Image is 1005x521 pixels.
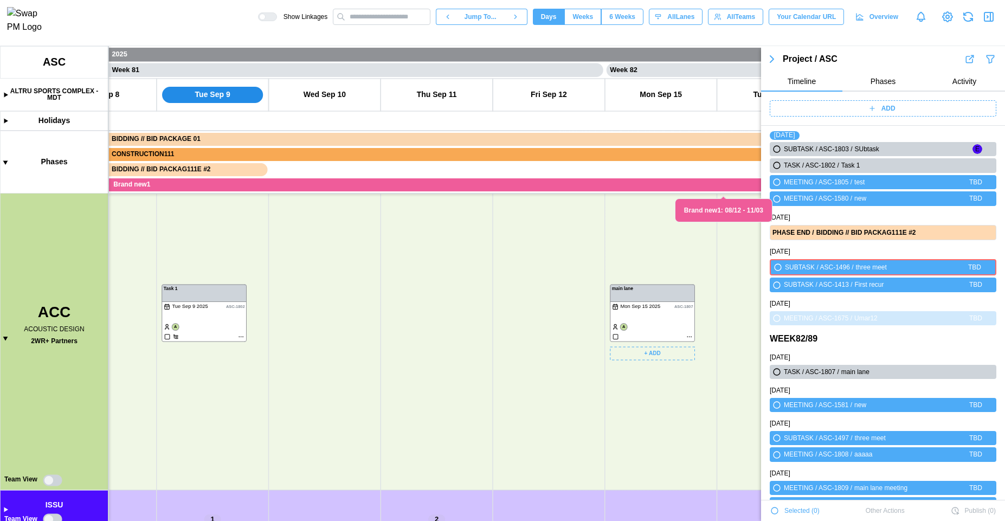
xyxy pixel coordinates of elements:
[841,367,982,377] div: main lane
[784,280,853,290] div: SUBTASK / ASC-1413 /
[869,9,898,24] span: Overview
[952,78,976,85] span: Activity
[841,160,982,171] div: Task 1
[770,213,790,223] a: [DATE]
[784,367,839,377] div: TASK / ASC-1807 /
[968,262,981,273] div: TBD
[969,313,982,324] div: TBD
[784,194,852,204] div: MEETING / ASC-1580 /
[784,400,852,410] div: MEETING / ASC-1581 /
[784,177,852,188] div: MEETING / ASC-1805 /
[609,9,635,24] span: 6 Weeks
[854,313,967,324] div: Umar12
[784,449,852,460] div: MEETING / ASC-1808 /
[770,332,817,346] a: WEEK 82 / 89
[777,9,836,24] span: Your Calendar URL
[961,9,976,24] button: Refresh Grid
[788,78,816,85] span: Timeline
[854,194,967,204] div: new
[981,9,996,24] button: Close Drawer
[675,198,772,223] div: Brand new1: 08/12 - 11/03
[984,53,996,65] button: Filter
[912,8,930,26] a: Notifications
[770,503,820,519] button: Selected (0)
[774,131,795,139] a: [DATE]
[727,9,755,24] span: All Teams
[772,228,814,238] div: PHASE END /
[969,280,982,290] div: TBD
[465,9,497,24] span: Jump To...
[855,144,971,155] div: SUbtask
[871,78,896,85] span: Phases
[855,280,968,290] div: First recur
[770,299,790,309] a: [DATE]
[855,433,968,443] div: three meet
[969,433,982,443] div: TBD
[770,468,790,479] a: [DATE]
[784,503,820,518] span: Selected ( 0 )
[785,262,854,273] div: SUBTASK / ASC-1496 /
[541,9,557,24] span: Days
[784,144,853,155] div: SUBTASK / ASC-1803 /
[854,400,967,410] div: new
[277,12,327,21] span: Show Linkages
[940,9,955,24] a: View Project
[854,449,967,460] div: aaaaa
[881,101,896,116] span: ADD
[816,228,982,238] div: BIDDING // BID PACKAG111E #2
[856,262,967,273] div: three meet
[784,483,852,493] div: MEETING / ASC-1809 /
[969,400,982,410] div: TBD
[969,177,982,188] div: TBD
[969,449,982,460] div: TBD
[7,7,51,34] img: Swap PM Logo
[784,313,852,324] div: MEETING / ASC-1675 /
[770,352,790,363] a: [DATE]
[969,194,982,204] div: TBD
[770,247,790,257] a: [DATE]
[964,53,976,65] button: Export Results
[969,483,982,493] div: TBD
[854,177,967,188] div: test
[784,160,839,171] div: TASK / ASC-1802 /
[854,483,967,493] div: main lane meeting
[783,53,964,66] div: Project / ASC
[770,385,790,396] a: [DATE]
[770,419,790,429] a: [DATE]
[667,9,694,24] span: All Lanes
[784,433,853,443] div: SUBTASK / ASC-1497 /
[572,9,593,24] span: Weeks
